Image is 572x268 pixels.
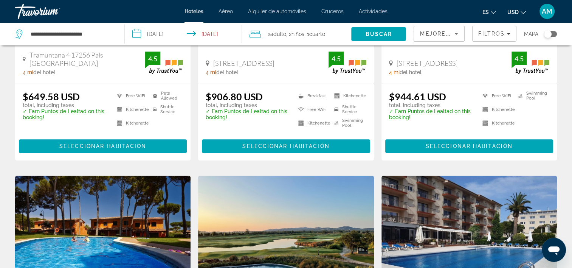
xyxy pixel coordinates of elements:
[242,143,329,149] span: Seleccionar habitación
[23,108,107,120] p: ✓ Earn Puntos de Lealtad on this booking!
[507,9,519,15] span: USD
[330,91,366,101] li: Kitchenette
[202,141,370,150] a: Seleccionar habitación
[538,31,557,37] button: Toggle map
[295,104,330,114] li: Free WiFi
[113,118,149,128] li: Kitchenette
[389,69,400,75] span: 4 mi
[304,29,325,39] span: , 1
[184,8,203,14] a: Hoteles
[206,108,288,120] p: ✓ Earn Puntos de Lealtad on this booking!
[23,91,80,102] ins: $649.58 USD
[321,8,344,14] a: Cruceros
[479,91,515,101] li: Free WiFi
[149,104,183,114] li: Shuttle Service
[216,69,238,75] span: del hotel
[242,23,352,45] button: Travelers: 2 adults, 2 children
[385,139,553,153] button: Seleccionar habitación
[420,31,496,37] span: Mejores descuentos
[286,29,304,39] span: , 2
[479,118,515,128] li: Kitchenette
[512,54,527,63] div: 4.5
[482,9,489,15] span: es
[270,31,286,37] span: Adulto
[330,118,366,128] li: Swimming Pool
[23,102,107,108] p: total, including taxes
[23,69,33,75] span: 4 mi
[19,141,187,150] a: Seleccionar habitación
[385,141,553,150] a: Seleccionar habitación
[329,54,344,63] div: 4.5
[420,29,458,38] mat-select: Sort by
[524,29,538,39] span: Mapa
[329,51,366,74] img: TrustYou guest rating badge
[537,3,557,19] button: User Menu
[29,51,145,67] span: Tramuntana 4 17256 Pals [GEOGRAPHIC_DATA]
[426,143,513,149] span: Seleccionar habitación
[206,91,263,102] ins: $906.80 USD
[309,31,325,37] span: Cuarto
[351,27,406,41] button: Search
[389,102,473,108] p: total, including taxes
[33,69,55,75] span: del hotel
[59,143,146,149] span: Seleccionar habitación
[145,51,183,74] img: TrustYou guest rating badge
[202,139,370,153] button: Seleccionar habitación
[113,91,149,101] li: Free WiFi
[213,59,274,67] span: [STREET_ADDRESS]
[397,59,457,67] span: [STREET_ADDRESS]
[206,102,288,108] p: total, including taxes
[219,8,233,14] a: Aéreo
[30,28,113,40] input: Search hotel destination
[542,238,566,262] iframe: Botón para iniciar la ventana de mensajería
[291,31,304,37] span: Niños
[125,23,242,45] button: Select check in and out date
[478,31,505,37] span: Filtros
[507,6,526,17] button: Change currency
[482,6,496,17] button: Change language
[206,69,216,75] span: 4 mi
[359,8,388,14] a: Actividades
[295,91,330,101] li: Breakfast
[400,69,422,75] span: del hotel
[268,29,286,39] span: 2
[389,91,446,102] ins: $944.61 USD
[512,51,549,74] img: TrustYou guest rating badge
[389,108,473,120] p: ✓ Earn Puntos de Lealtad on this booking!
[113,104,149,114] li: Kitchenette
[330,104,366,114] li: Shuttle Service
[248,8,306,14] a: Alquiler de automóviles
[515,91,549,101] li: Swimming Pool
[295,118,330,128] li: Kitchenette
[472,26,516,42] button: Filters
[15,2,91,21] a: Travorium
[149,91,183,101] li: Pets Allowed
[145,54,160,63] div: 4.5
[542,8,552,15] span: AM
[479,104,515,114] li: Kitchenette
[366,31,392,37] span: Buscar
[19,139,187,153] button: Seleccionar habitación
